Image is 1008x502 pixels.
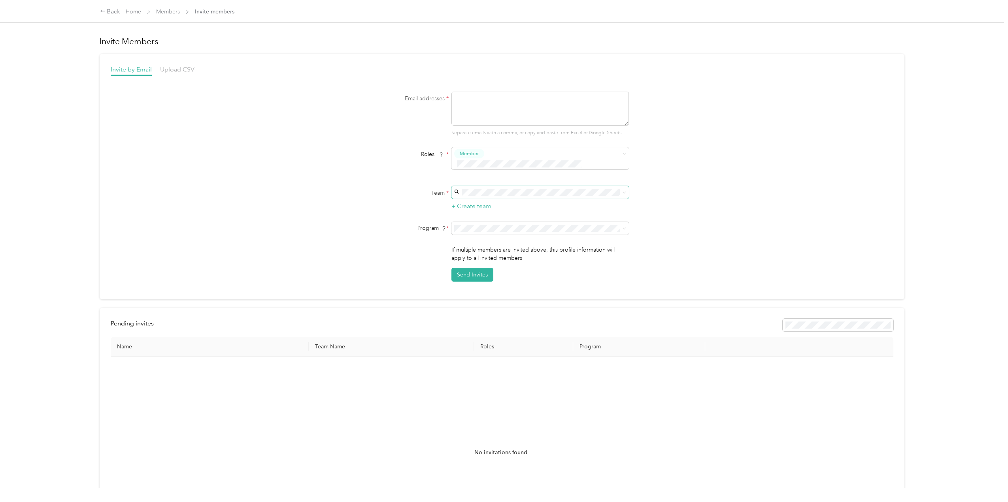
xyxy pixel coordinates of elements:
div: Resend all invitations [783,319,893,331]
p: If multiple members are invited above, this profile information will apply to all invited members [451,246,629,262]
span: Member [460,150,479,157]
h1: Invite Members [100,36,905,47]
label: Team [350,189,449,197]
button: Member [454,149,484,159]
span: Pending invites [111,320,154,327]
th: Roles [474,337,573,357]
th: Team Name [309,337,474,357]
th: Name [111,337,309,357]
p: Separate emails with a comma, or copy and paste from Excel or Google Sheets. [451,130,629,137]
span: No invitations found [474,448,527,457]
button: Send Invites [451,268,493,282]
iframe: Everlance-gr Chat Button Frame [964,458,1008,502]
a: Home [126,8,141,15]
span: Roles [418,148,446,160]
button: + Create team [451,201,491,211]
div: Program [350,224,449,232]
span: Invite members [195,8,234,16]
div: info-bar [111,319,894,331]
label: Email addresses [350,94,449,103]
div: left-menu [111,319,159,331]
span: Invite by Email [111,66,152,73]
div: Back [100,7,121,17]
th: Program [573,337,705,357]
span: Upload CSV [160,66,194,73]
a: Members [156,8,180,15]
